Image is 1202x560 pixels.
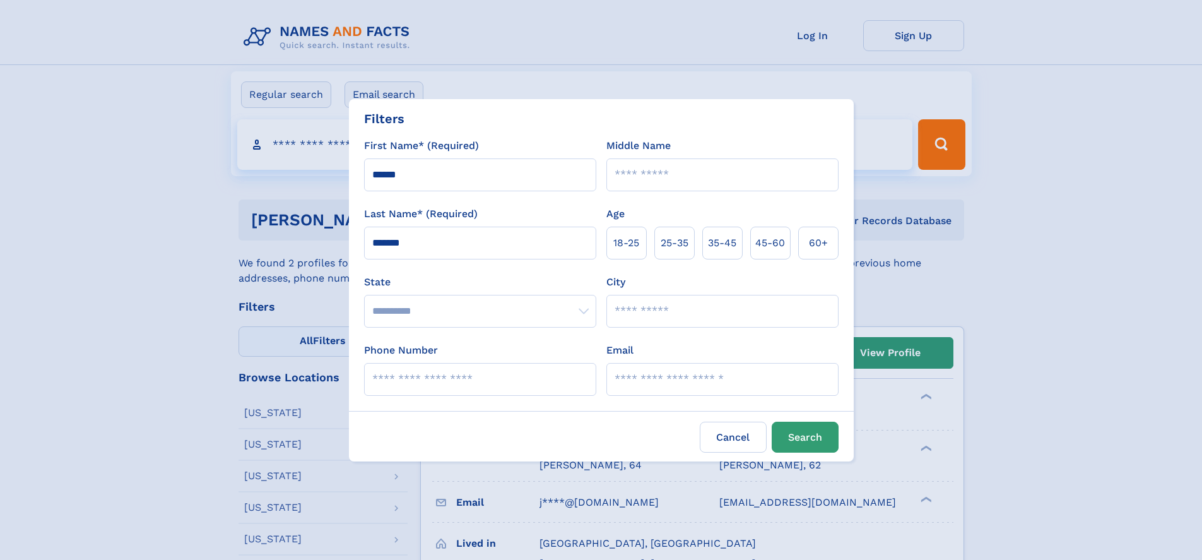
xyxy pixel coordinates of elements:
[606,138,671,153] label: Middle Name
[613,235,639,251] span: 18‑25
[809,235,828,251] span: 60+
[364,206,478,222] label: Last Name* (Required)
[708,235,736,251] span: 35‑45
[364,343,438,358] label: Phone Number
[661,235,688,251] span: 25‑35
[772,422,839,453] button: Search
[364,275,596,290] label: State
[755,235,785,251] span: 45‑60
[364,109,404,128] div: Filters
[606,275,625,290] label: City
[364,138,479,153] label: First Name* (Required)
[700,422,767,453] label: Cancel
[606,206,625,222] label: Age
[606,343,633,358] label: Email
